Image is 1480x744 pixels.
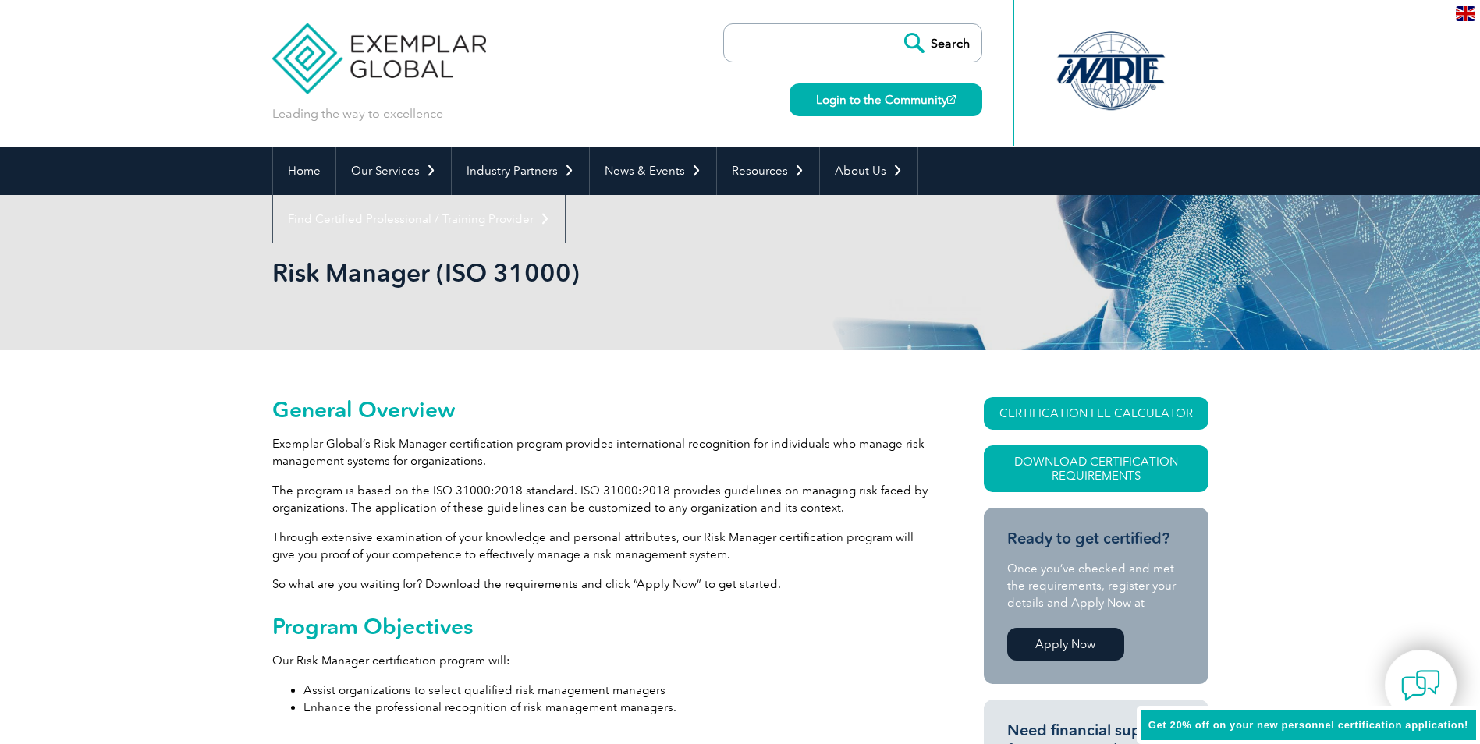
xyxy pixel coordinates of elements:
p: The program is based on the ISO 31000:2018 standard. ISO 31000:2018 provides guidelines on managi... [272,482,928,516]
p: So what are you waiting for? Download the requirements and click “Apply Now” to get started. [272,576,928,593]
a: CERTIFICATION FEE CALCULATOR [984,397,1208,430]
input: Search [896,24,981,62]
p: Leading the way to excellence [272,105,443,122]
li: Assist organizations to select qualified risk management managers [303,682,928,699]
a: About Us [820,147,917,195]
img: en [1456,6,1475,21]
p: Our Risk Manager certification program will: [272,652,928,669]
li: Enhance the professional recognition of risk management managers. [303,699,928,716]
a: Login to the Community [790,83,982,116]
img: open_square.png [947,95,956,104]
a: News & Events [590,147,716,195]
a: Apply Now [1007,628,1124,661]
h2: General Overview [272,397,928,422]
a: Download Certification Requirements [984,445,1208,492]
span: Get 20% off on your new personnel certification application! [1148,719,1468,731]
a: Resources [717,147,819,195]
p: Once you’ve checked and met the requirements, register your details and Apply Now at [1007,560,1185,611]
a: Our Services [336,147,451,195]
img: contact-chat.png [1401,666,1440,705]
p: Through extensive examination of your knowledge and personal attributes, our Risk Manager certifi... [272,529,928,563]
a: Find Certified Professional / Training Provider [273,195,565,243]
h1: Risk Manager (ISO 31000) [272,257,871,288]
p: Exemplar Global’s Risk Manager certification program provides international recognition for indiv... [272,435,928,469]
a: Industry Partners [452,147,589,195]
h3: Ready to get certified? [1007,529,1185,548]
h2: Program Objectives [272,614,928,639]
a: Home [273,147,335,195]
